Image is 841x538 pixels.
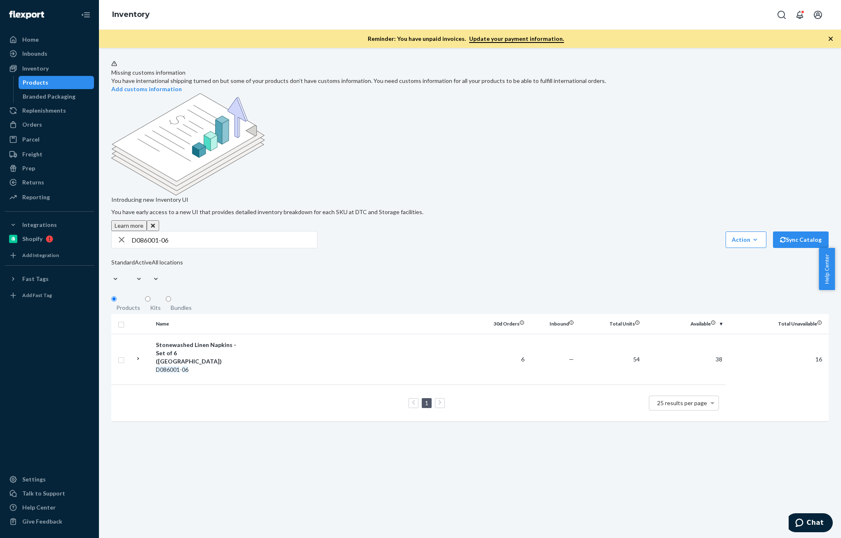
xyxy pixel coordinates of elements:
div: Orders [22,120,42,129]
div: Integrations [22,221,57,229]
a: Branded Packaging [19,90,94,103]
div: Replenishments [22,106,66,115]
input: Standard [111,267,112,275]
div: Products [23,78,48,87]
button: Give Feedback [5,515,94,528]
button: Help Center [819,248,835,290]
iframe: Opens a widget where you can chat to one of our agents [789,513,833,534]
p: Reminder: You have unpaid invoices. [368,35,564,43]
p: You have early access to a new UI that provides detailed inventory breakdown for each SKU at DTC ... [111,208,829,216]
a: Freight [5,148,94,161]
span: 54 [633,356,640,363]
a: Prep [5,162,94,175]
button: Close Navigation [78,7,94,23]
em: D086001 [156,366,180,373]
button: Open Search Box [773,7,790,23]
td: 6 [478,334,528,385]
a: Inventory [112,10,150,19]
div: Branded Packaging [23,92,75,101]
em: 06 [182,366,188,373]
th: 30d Orders [478,314,528,334]
p: Introducing new Inventory UI [111,196,829,204]
div: Kits [150,304,161,312]
a: Update your payment information. [469,35,564,43]
a: Returns [5,176,94,189]
a: Shopify [5,232,94,245]
a: Reporting [5,191,94,204]
input: All locations [152,267,153,275]
a: Inventory [5,62,94,75]
a: Add Integration [5,249,94,262]
button: Open notifications [792,7,808,23]
a: Add Fast Tag [5,289,94,302]
a: Page 1 is your current page [423,399,430,406]
a: Help Center [5,501,94,514]
a: Settings [5,473,94,486]
input: Kits [145,296,150,302]
input: Search inventory by name or sku [132,231,317,248]
button: Close [147,220,159,231]
div: Standard [111,258,135,267]
div: Stonewashed Linen Napkins - Set of 6 ([GEOGRAPHIC_DATA]) [156,341,242,366]
a: Products [19,76,94,89]
input: Products [111,296,117,302]
input: Active [135,267,136,275]
input: Bundles [166,296,171,302]
span: — [569,356,574,363]
th: Inbound [528,314,577,334]
div: Active [135,258,152,267]
span: 16 [815,356,822,363]
div: Give Feedback [22,517,62,526]
div: Bundles [171,304,192,312]
div: Fast Tags [22,275,49,283]
a: Add customs information [111,85,182,92]
div: Returns [22,178,44,186]
div: Products [116,304,140,312]
button: Sync Catalog [773,231,829,248]
div: - [156,366,242,374]
span: 38 [716,356,722,363]
th: Available [643,314,726,334]
button: Fast Tags [5,272,94,286]
div: Action [732,236,760,244]
button: Talk to Support [5,487,94,500]
a: Inbounds [5,47,94,60]
div: Add Fast Tag [22,292,52,299]
button: Integrations [5,218,94,231]
div: Parcel [22,135,40,144]
th: Total Units [577,314,643,334]
div: Reporting [22,193,50,201]
div: Help Center [22,503,56,512]
div: Talk to Support [22,489,65,498]
span: Missing customs information [111,69,186,76]
div: Settings [22,475,46,484]
div: You have international shipping turned on but some of your products don’t have customs informatio... [111,77,829,85]
div: Inbounds [22,50,47,58]
th: Total Unavailable [726,314,829,334]
div: Freight [22,150,42,158]
a: Orders [5,118,94,131]
a: Home [5,33,94,46]
a: Parcel [5,133,94,146]
div: Home [22,35,39,44]
div: Shopify [22,235,42,243]
img: new-reports-banner-icon.82668bd98b6a51aee86340f2a7b77ae3.png [111,93,265,196]
div: Add Integration [22,252,59,259]
ol: breadcrumbs [106,3,156,27]
button: Open account menu [810,7,826,23]
a: Replenishments [5,104,94,117]
button: Action [726,231,766,248]
th: Name [153,314,245,334]
button: Learn more [111,220,147,231]
div: Prep [22,164,35,172]
div: All locations [152,258,183,267]
span: 25 results per page [657,399,707,406]
img: Flexport logo [9,11,44,19]
div: Inventory [22,64,49,73]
